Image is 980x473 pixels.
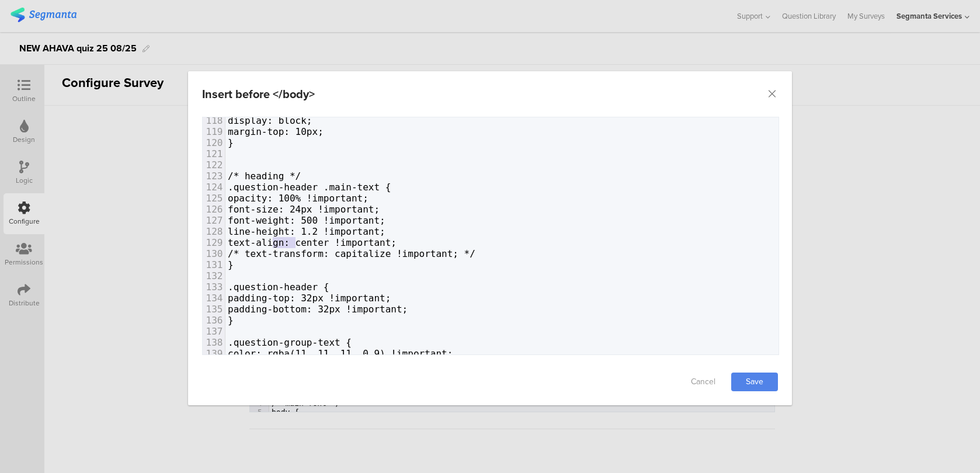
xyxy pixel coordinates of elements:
[731,373,778,391] a: Save
[203,137,225,148] div: 120
[203,337,225,348] div: 138
[203,270,225,281] div: 132
[228,193,369,204] span: opacity: 100% !important;
[203,326,225,337] div: 137
[228,259,234,270] span: }
[203,304,225,315] div: 135
[228,137,234,148] span: }
[228,337,352,348] span: .question-group-text {
[680,373,727,391] a: Cancel
[203,204,225,215] div: 126
[203,259,225,270] div: 131
[228,281,329,293] span: .question-header {
[228,226,385,237] span: line-height: 1.2 !important;
[228,115,312,126] span: display: block;
[203,248,225,259] div: 130
[203,315,225,326] div: 136
[228,204,380,215] span: font-size: 24px !important;
[203,226,225,237] div: 128
[203,126,225,137] div: 119
[203,237,225,248] div: 129
[203,115,225,126] div: 118
[203,159,225,171] div: 122
[203,348,225,359] div: 139
[203,182,225,193] div: 124
[203,193,225,204] div: 125
[766,88,778,100] button: Close
[228,171,301,182] span: /* heading */
[228,348,453,359] span: color: rgba(11, 11, 11, 0.9) !important;
[188,71,792,405] div: dialog
[228,237,397,248] span: text-align: center !important;
[203,215,225,226] div: 127
[228,126,324,137] span: margin-top: 10px;
[203,281,225,293] div: 133
[228,315,234,326] span: }
[228,182,391,193] span: .question-header .main-text {
[203,293,225,304] div: 134
[203,171,225,182] div: 123
[203,148,225,159] div: 121
[228,293,391,304] span: padding-top: 32px !important;
[228,304,408,315] span: padding-bottom: 32px !important;
[228,215,385,226] span: font-weight: 500 !important;
[228,248,475,259] span: /* text-transform: capitalize !important; */
[202,85,315,103] div: Insert before </body>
